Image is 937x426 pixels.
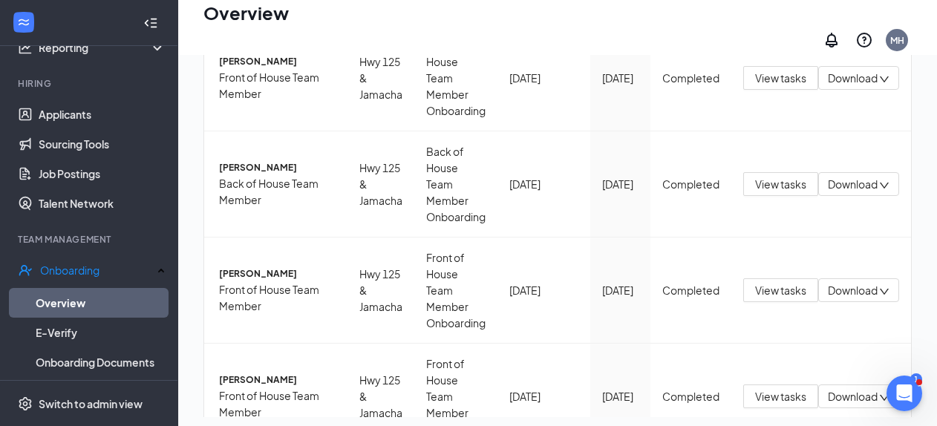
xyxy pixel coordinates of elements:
span: View tasks [755,70,806,86]
span: Back of House Team Member [219,175,336,208]
span: Front of House Team Member [219,281,336,314]
span: Download [828,177,878,192]
div: Completed [662,176,719,192]
button: View tasks [743,278,818,302]
td: Hwy 125 & Jamacha [347,131,414,237]
td: Front of House Team Member Onboarding [414,237,497,344]
span: View tasks [755,176,806,192]
svg: UserCheck [18,263,33,278]
svg: Collapse [143,16,158,30]
span: View tasks [755,282,806,298]
a: Onboarding Documents [36,347,166,377]
span: Front of House Team Member [219,387,336,420]
a: E-Verify [36,318,166,347]
svg: WorkstreamLogo [16,15,31,30]
svg: Analysis [18,40,33,55]
span: down [879,286,889,297]
td: Front of House Team Member Onboarding [414,25,497,131]
div: [DATE] [509,388,578,404]
div: [DATE] [602,176,639,192]
a: Activity log [36,377,166,407]
a: Talent Network [39,189,166,218]
svg: Settings [18,396,33,411]
button: View tasks [743,384,818,408]
div: Completed [662,388,719,404]
div: MH [890,34,904,47]
div: [DATE] [602,282,639,298]
svg: Notifications [823,31,840,49]
div: [DATE] [509,70,578,86]
span: down [879,180,889,191]
span: Download [828,283,878,298]
a: Sourcing Tools [39,129,166,159]
a: Applicants [39,99,166,129]
a: Job Postings [39,159,166,189]
div: [DATE] [509,176,578,192]
span: down [879,393,889,403]
div: Completed [662,282,719,298]
td: Hwy 125 & Jamacha [347,25,414,131]
span: [PERSON_NAME] [219,373,336,387]
div: Team Management [18,233,163,246]
div: [DATE] [602,70,639,86]
svg: QuestionInfo [855,31,873,49]
span: [PERSON_NAME] [219,160,336,175]
td: Back of House Team Member Onboarding [414,131,497,237]
span: View tasks [755,388,806,404]
div: Completed [662,70,719,86]
div: [DATE] [509,282,578,298]
div: 1 [910,373,922,386]
button: View tasks [743,66,818,90]
div: Reporting [39,40,166,55]
div: [DATE] [602,388,639,404]
div: Switch to admin view [39,396,143,411]
span: Download [828,71,878,86]
a: Overview [36,288,166,318]
span: down [879,74,889,85]
td: Hwy 125 & Jamacha [347,237,414,344]
iframe: Intercom live chat [887,376,922,411]
span: [PERSON_NAME] [219,266,336,281]
span: [PERSON_NAME] [219,54,336,69]
button: View tasks [743,172,818,196]
div: Hiring [18,77,163,90]
span: Download [828,389,878,404]
div: Onboarding [40,263,153,278]
span: Front of House Team Member [219,69,336,102]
